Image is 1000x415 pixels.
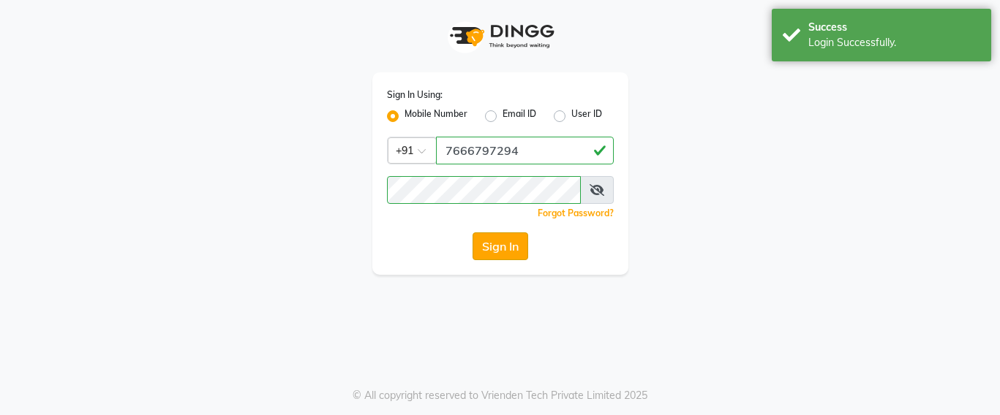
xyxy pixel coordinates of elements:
[442,15,559,58] img: logo1.svg
[436,137,614,164] input: Username
[387,88,443,102] label: Sign In Using:
[503,107,536,125] label: Email ID
[571,107,602,125] label: User ID
[538,207,614,218] a: Forgot Password?
[473,232,528,260] button: Sign In
[808,35,980,50] div: Login Successfully.
[808,20,980,35] div: Success
[387,176,581,204] input: Username
[405,107,467,125] label: Mobile Number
